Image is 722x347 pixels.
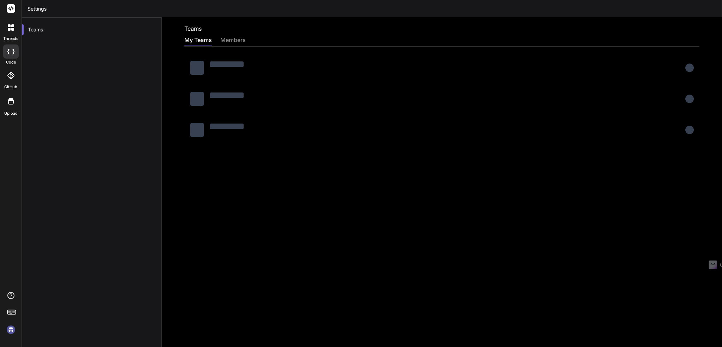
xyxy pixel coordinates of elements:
div: Teams [22,22,161,37]
label: code [6,59,16,65]
label: GitHub [4,84,17,90]
img: signin [5,324,17,336]
div: members [220,36,246,46]
label: threads [3,36,18,42]
label: Upload [4,110,18,116]
h2: Teams [184,24,202,33]
div: My Teams [184,36,212,46]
